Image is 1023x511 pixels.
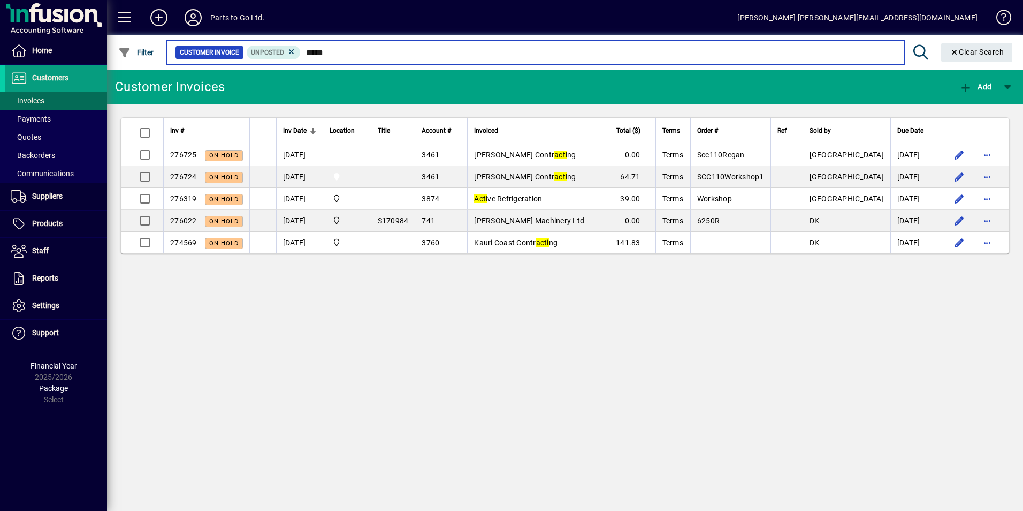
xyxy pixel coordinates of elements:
[951,212,968,229] button: Edit
[606,144,655,166] td: 0.00
[697,125,764,137] div: Order #
[251,49,284,56] span: Unposted
[951,146,968,163] button: Edit
[170,238,197,247] span: 274569
[422,125,451,137] span: Account #
[170,194,197,203] span: 276319
[276,144,323,166] td: [DATE]
[5,292,107,319] a: Settings
[209,218,239,225] span: On hold
[951,168,968,185] button: Edit
[32,274,58,282] span: Reports
[890,188,940,210] td: [DATE]
[283,125,316,137] div: Inv Date
[422,238,439,247] span: 3760
[170,125,243,137] div: Inv #
[330,215,364,227] span: DAE - Bulk Store
[5,238,107,265] a: Staff
[330,193,364,205] span: DAE - Bulk Store
[662,216,683,225] span: Terms
[276,210,323,232] td: [DATE]
[474,194,542,203] span: ve Refrigeration
[810,172,884,181] span: [GEOGRAPHIC_DATA]
[30,362,77,370] span: Financial Year
[330,237,364,249] span: DAE - Bulk Store
[697,172,764,181] span: SCC110Workshop1
[697,194,732,203] span: Workshop
[422,216,435,225] span: 741
[616,125,640,137] span: Total ($)
[606,188,655,210] td: 39.00
[209,240,239,247] span: On hold
[378,216,409,225] span: S170984
[180,47,239,58] span: Customer Invoice
[5,146,107,164] a: Backorders
[116,43,157,62] button: Filter
[5,92,107,110] a: Invoices
[474,125,498,137] span: Invoiced
[32,219,63,228] span: Products
[950,48,1004,56] span: Clear Search
[662,194,683,203] span: Terms
[951,234,968,251] button: Edit
[5,37,107,64] a: Home
[5,110,107,128] a: Payments
[210,9,265,26] div: Parts to Go Ltd.
[957,77,994,96] button: Add
[283,125,307,137] span: Inv Date
[378,125,409,137] div: Title
[810,216,820,225] span: DK
[378,125,390,137] span: Title
[422,151,439,159] span: 3461
[474,172,576,181] span: [PERSON_NAME] Contr ng
[422,194,439,203] span: 3874
[606,210,655,232] td: 0.00
[979,212,996,229] button: More options
[737,9,978,26] div: [PERSON_NAME] [PERSON_NAME][EMAIL_ADDRESS][DOMAIN_NAME]
[810,125,884,137] div: Sold by
[474,151,576,159] span: [PERSON_NAME] Contr ng
[11,169,74,178] span: Communications
[170,172,197,181] span: 276724
[276,232,323,253] td: [DATE]
[606,232,655,253] td: 141.83
[777,125,787,137] span: Ref
[170,151,197,159] span: 276725
[142,8,176,27] button: Add
[11,115,51,123] span: Payments
[988,2,1010,37] a: Knowledge Base
[554,172,567,181] em: acti
[330,171,364,183] span: Van
[330,125,364,137] div: Location
[536,238,549,247] em: acti
[247,46,301,59] mat-chip: Customer Invoice Status: Unposted
[170,125,184,137] span: Inv #
[897,125,923,137] span: Due Date
[810,125,831,137] span: Sold by
[170,216,197,225] span: 276022
[474,194,487,203] em: Acti
[5,265,107,292] a: Reports
[32,73,68,82] span: Customers
[606,166,655,188] td: 64.71
[697,216,720,225] span: 6250R
[330,125,355,137] span: Location
[697,125,718,137] span: Order #
[176,8,210,27] button: Profile
[11,133,41,141] span: Quotes
[11,151,55,160] span: Backorders
[890,232,940,253] td: [DATE]
[474,125,599,137] div: Invoiced
[662,172,683,181] span: Terms
[5,183,107,210] a: Suppliers
[32,246,49,255] span: Staff
[979,146,996,163] button: More options
[959,82,991,91] span: Add
[662,238,683,247] span: Terms
[613,125,650,137] div: Total ($)
[32,192,63,200] span: Suppliers
[32,46,52,55] span: Home
[118,48,154,57] span: Filter
[209,174,239,181] span: On hold
[474,216,584,225] span: [PERSON_NAME] Machinery Ltd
